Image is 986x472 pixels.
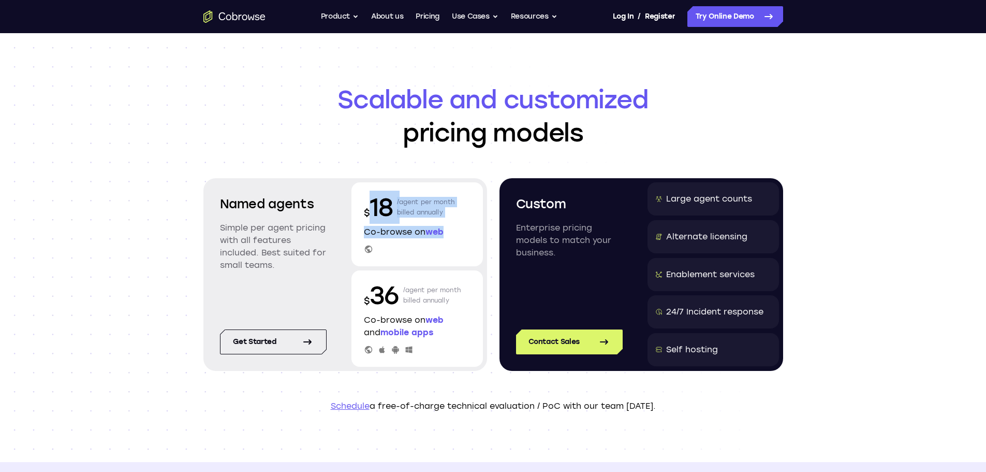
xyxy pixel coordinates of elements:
[364,207,370,219] span: $
[203,83,783,116] span: Scalable and customized
[613,6,634,27] a: Log In
[511,6,557,27] button: Resources
[220,195,327,213] h2: Named agents
[397,191,455,224] p: /agent per month billed annually
[220,222,327,271] p: Simple per agent pricing with all features included. Best suited for small teams.
[364,295,370,307] span: $
[666,344,718,356] div: Self hosting
[425,227,444,237] span: web
[203,10,266,23] a: Go to the home page
[380,327,433,337] span: mobile apps
[364,279,399,312] p: 36
[220,330,327,354] a: Get started
[425,315,444,325] span: web
[666,306,763,318] div: 24/7 Incident response
[321,6,359,27] button: Product
[364,226,470,238] p: Co-browse on
[364,314,470,339] p: Co-browse on and
[452,6,498,27] button: Use Cases
[371,6,403,27] a: About us
[364,191,393,224] p: 18
[516,330,623,354] a: Contact Sales
[645,6,675,27] a: Register
[403,279,461,312] p: /agent per month billed annually
[416,6,439,27] a: Pricing
[516,222,623,259] p: Enterprise pricing models to match your business.
[203,400,783,412] p: a free-of-charge technical evaluation / PoC with our team [DATE].
[687,6,783,27] a: Try Online Demo
[666,268,755,281] div: Enablement services
[331,401,370,411] a: Schedule
[203,83,783,149] h1: pricing models
[638,10,641,23] span: /
[516,195,623,213] h2: Custom
[666,231,747,243] div: Alternate licensing
[666,193,752,205] div: Large agent counts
